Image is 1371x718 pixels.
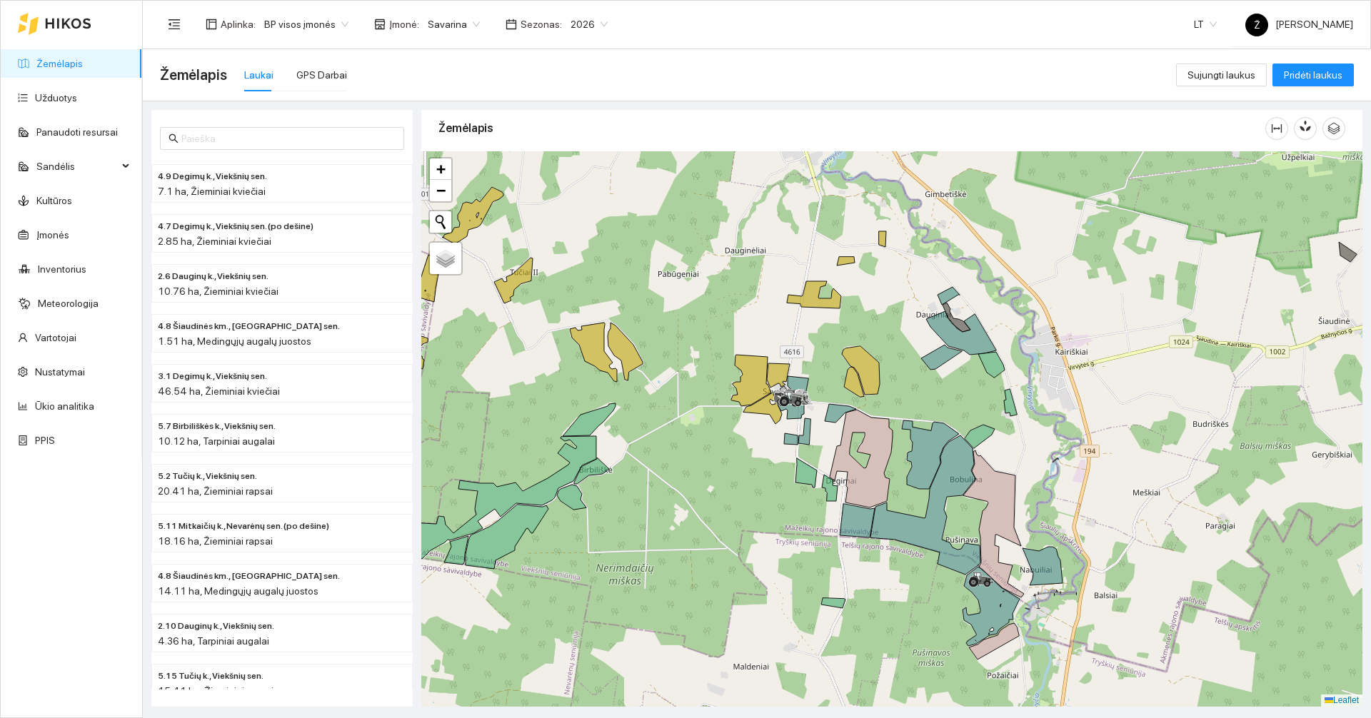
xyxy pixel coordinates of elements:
[436,181,446,199] span: −
[1272,69,1354,81] a: Pridėti laukus
[158,535,273,547] span: 18.16 ha, Žieminiai rapsai
[436,160,446,178] span: +
[1284,67,1342,83] span: Pridėti laukus
[38,298,99,309] a: Meteorologija
[158,370,267,383] span: 3.1 Degimų k., Viekšnių sen.
[36,58,83,69] a: Žemėlapis
[158,570,340,583] span: 4.8 Šiaudinės km., Papilės sen.
[36,126,118,138] a: Panaudoti resursai
[158,385,280,397] span: 46.54 ha, Žieminiai kviečiai
[430,211,451,233] button: Initiate a new search
[158,620,274,633] span: 2.10 Dauginų k., Viekšnių sen.
[438,108,1265,148] div: Žemėlapis
[428,14,480,35] span: Savarina
[158,170,267,183] span: 4.9 Degimų k., Viekšnių sen.
[169,133,179,143] span: search
[374,19,386,30] span: shop
[1194,14,1217,35] span: LT
[158,669,263,683] span: 5.15 Tučių k., Viekšnių sen.
[158,420,276,433] span: 5.7 Birbiliškės k., Viekšnių sen.
[430,243,461,274] a: Layers
[1272,64,1354,86] button: Pridėti laukus
[1266,123,1287,134] span: column-width
[1325,695,1359,705] a: Leaflet
[506,19,517,30] span: calendar
[1245,19,1353,30] span: [PERSON_NAME]
[35,332,76,343] a: Vartotojai
[158,435,275,447] span: 10.12 ha, Tarpiniai augalai
[158,285,278,297] span: 10.76 ha, Žieminiai kviečiai
[1187,67,1255,83] span: Sujungti laukus
[158,685,273,697] span: 15.41 ha, Žieminiai rapsai
[158,470,257,483] span: 5.2 Tučių k., Viekšnių sen.
[158,635,269,647] span: 4.36 ha, Tarpiniai augalai
[389,16,419,32] span: Įmonė :
[158,220,313,233] span: 4.7 Degimų k., Viekšnių sen. (po dešine)
[38,263,86,275] a: Inventorius
[158,186,266,197] span: 7.1 ha, Žieminiai kviečiai
[35,92,77,103] a: Užduotys
[36,229,69,241] a: Įmonės
[221,16,256,32] span: Aplinka :
[158,520,329,533] span: 5.11 Mitkaičių k., Nevarėnų sen. (po dešine)
[158,585,318,597] span: 14.11 ha, Medingųjų augalų juostos
[36,195,72,206] a: Kultūros
[571,14,608,35] span: 2026
[160,64,227,86] span: Žemėlapis
[35,435,55,446] a: PPIS
[158,236,271,247] span: 2.85 ha, Žieminiai kviečiai
[158,320,340,333] span: 4.8 Šiaudinės km., Papilės sen.
[160,10,189,39] button: menu-fold
[1254,14,1260,36] span: Ž
[206,19,217,30] span: layout
[181,131,396,146] input: Paieška
[1176,64,1267,86] button: Sujungti laukus
[430,180,451,201] a: Zoom out
[158,270,268,283] span: 2.6 Dauginų k., Viekšnių sen.
[158,335,311,347] span: 1.51 ha, Medingųjų augalų juostos
[1176,69,1267,81] a: Sujungti laukus
[168,18,181,31] span: menu-fold
[521,16,562,32] span: Sezonas :
[430,158,451,180] a: Zoom in
[244,67,273,83] div: Laukai
[296,67,347,83] div: GPS Darbai
[36,152,118,181] span: Sandėlis
[158,485,273,497] span: 20.41 ha, Žieminiai rapsai
[35,400,94,412] a: Ūkio analitika
[1265,117,1288,140] button: column-width
[264,14,348,35] span: BP visos įmonės
[35,366,85,378] a: Nustatymai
